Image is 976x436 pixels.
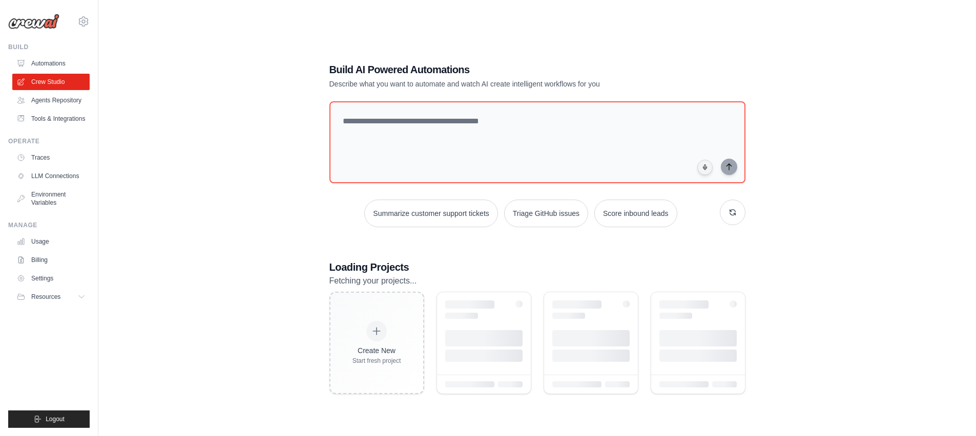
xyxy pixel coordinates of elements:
[12,111,90,127] a: Tools & Integrations
[504,200,588,227] button: Triage GitHub issues
[8,137,90,145] div: Operate
[352,345,401,356] div: Create New
[12,168,90,184] a: LLM Connections
[46,415,65,423] span: Logout
[352,357,401,365] div: Start fresh project
[31,293,60,301] span: Resources
[8,410,90,428] button: Logout
[12,55,90,72] a: Automations
[12,270,90,287] a: Settings
[329,62,674,77] h1: Build AI Powered Automations
[329,260,745,274] h3: Loading Projects
[697,160,713,175] button: Click to speak your automation idea
[329,79,674,89] p: Describe what you want to automate and watch AI create intelligent workflows for you
[12,289,90,305] button: Resources
[12,74,90,90] a: Crew Studio
[12,186,90,211] a: Environment Variables
[364,200,497,227] button: Summarize customer support tickets
[594,200,677,227] button: Score inbound leads
[12,252,90,268] a: Billing
[12,233,90,250] a: Usage
[8,221,90,229] div: Manage
[12,92,90,108] a: Agents Repository
[8,14,59,29] img: Logo
[8,43,90,51] div: Build
[12,149,90,166] a: Traces
[720,200,745,225] button: Get new suggestions
[329,274,745,288] p: Fetching your projects...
